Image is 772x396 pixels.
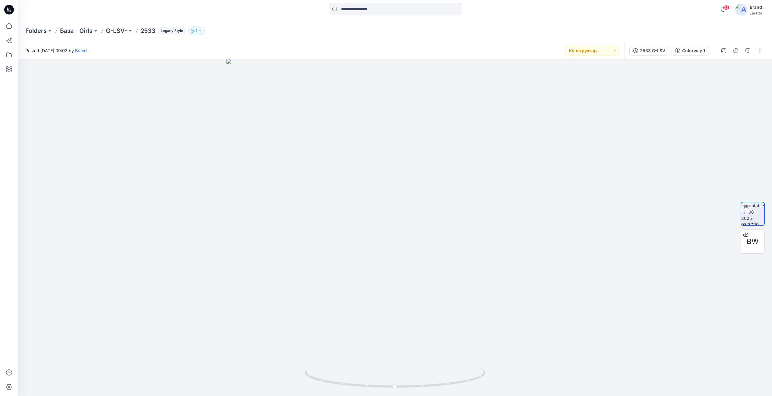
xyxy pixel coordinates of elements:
[735,4,747,16] img: avatar
[188,27,205,35] button: 1
[25,27,47,35] a: Folders
[75,48,89,53] a: Brand .
[196,27,197,34] p: 1
[25,47,89,54] span: Posted [DATE] 09:02 by
[60,27,93,35] a: База - Girls
[750,4,764,11] div: Brand .
[629,46,669,55] button: 2533 G-LSV
[747,236,759,247] span: BW
[106,27,127,35] a: G-LSV-
[158,27,186,34] span: Legacy Style
[156,27,186,35] button: Legacy Style
[731,46,741,55] button: Details
[640,47,665,54] div: 2533 G-LSV
[682,47,705,54] div: Colorway 1
[672,46,709,55] button: Colorway 1
[723,5,729,10] span: 53
[741,202,764,225] img: turntable-11-08-2025-08:37:10
[750,11,764,15] div: Laretto
[141,27,156,35] p: 2533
